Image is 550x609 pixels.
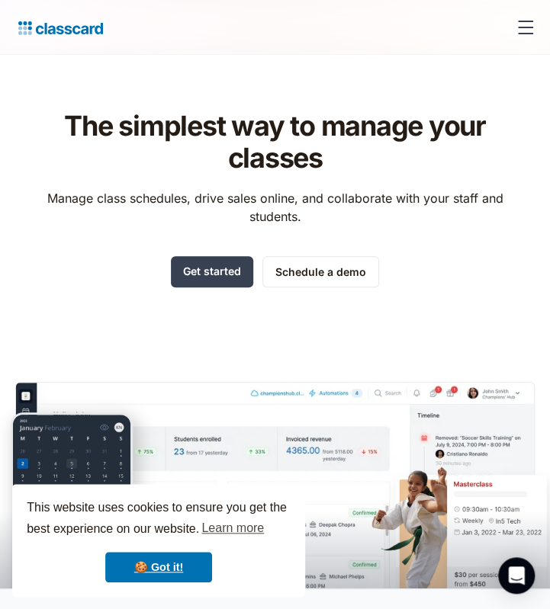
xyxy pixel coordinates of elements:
a: learn more about cookies [199,517,266,540]
span: This website uses cookies to ensure you get the best experience on our website. [27,498,291,540]
a: Schedule a demo [262,256,379,287]
div: cookieconsent [12,484,305,597]
div: Open Intercom Messenger [498,557,535,594]
div: menu [507,9,538,46]
h1: The simplest way to manage your classes [15,110,535,174]
p: Manage class schedules, drive sales online, and collaborate with your staff and students. [33,189,517,226]
a: home [12,17,103,38]
a: dismiss cookie message [105,552,212,582]
a: Get started [171,256,253,287]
